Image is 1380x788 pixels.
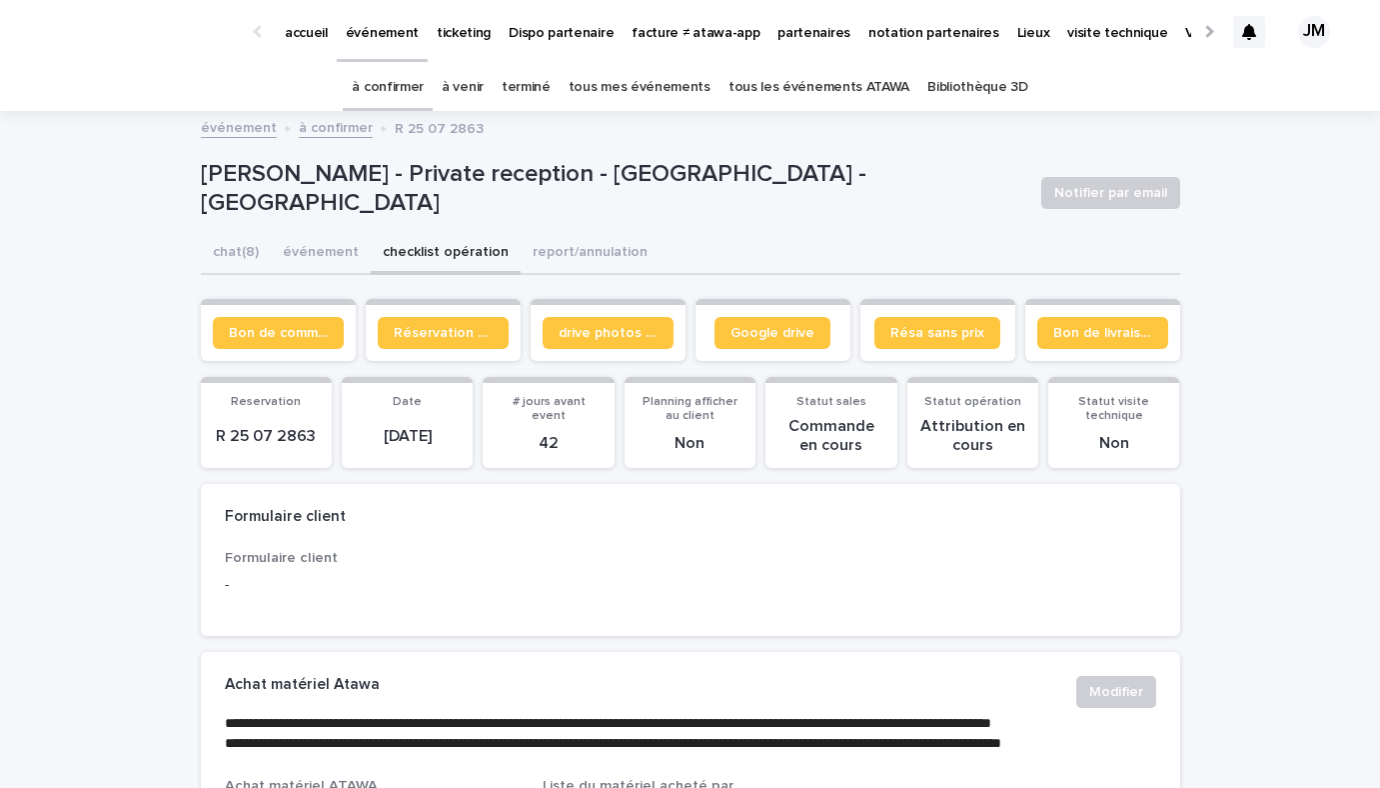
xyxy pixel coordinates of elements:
[371,233,521,275] button: checklist opération
[1076,676,1156,708] button: Modifier
[637,434,743,453] p: Non
[569,64,710,111] a: tous mes événements
[1041,177,1180,209] button: Notifier par email
[728,64,909,111] a: tous les événements ATAWA
[229,326,328,340] span: Bon de commande
[201,233,271,275] button: chat (8)
[201,115,277,138] a: événement
[231,396,301,408] span: Reservation
[730,326,814,340] span: Google drive
[874,317,1000,349] a: Résa sans prix
[394,326,493,340] span: Réservation client
[352,64,424,111] a: à confirmer
[1089,682,1143,702] span: Modifier
[890,326,984,340] span: Résa sans prix
[643,396,737,422] span: Planning afficher au client
[395,116,484,138] p: R 25 07 2863
[543,317,674,349] a: drive photos coordinateur
[502,64,551,111] a: terminé
[271,233,371,275] button: événement
[213,317,344,349] a: Bon de commande
[40,12,234,52] img: Ls34BcGeRexTGTNfXpUC
[393,396,422,408] span: Date
[924,396,1021,408] span: Statut opération
[1298,16,1330,48] div: JM
[225,508,346,526] h2: Formulaire client
[1054,183,1167,203] span: Notifier par email
[521,233,660,275] button: report/annulation
[201,160,1025,218] p: [PERSON_NAME] - Private reception - [GEOGRAPHIC_DATA] - [GEOGRAPHIC_DATA]
[1037,317,1168,349] a: Bon de livraison
[213,427,320,446] p: R 25 07 2863
[225,575,520,596] p: -
[919,417,1026,455] p: Attribution en cours
[1053,326,1152,340] span: Bon de livraison
[1078,396,1149,422] span: Statut visite technique
[714,317,830,349] a: Google drive
[559,326,658,340] span: drive photos coordinateur
[442,64,484,111] a: à venir
[378,317,509,349] a: Réservation client
[495,434,602,453] p: 42
[225,551,338,565] span: Formulaire client
[513,396,586,422] span: # jours avant event
[1060,434,1167,453] p: Non
[299,115,373,138] a: à confirmer
[777,417,884,455] p: Commande en cours
[927,64,1027,111] a: Bibliothèque 3D
[796,396,866,408] span: Statut sales
[354,427,461,446] p: [DATE]
[225,676,380,694] h2: Achat matériel Atawa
